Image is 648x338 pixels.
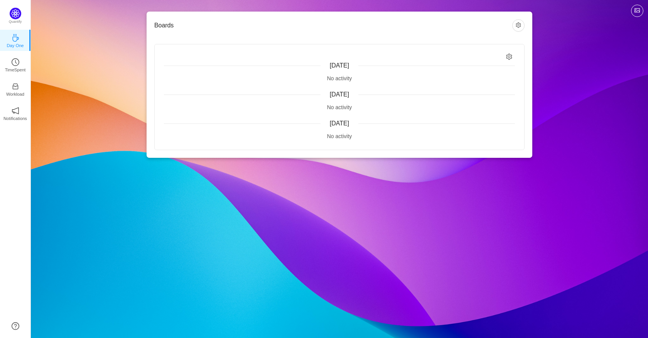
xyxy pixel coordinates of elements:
p: Day One [7,42,24,49]
div: No activity [164,74,515,83]
a: icon: question-circle [12,322,19,330]
i: icon: notification [12,107,19,115]
div: No activity [164,103,515,112]
button: icon: setting [512,19,525,32]
i: icon: inbox [12,83,19,90]
i: icon: coffee [12,34,19,42]
span: [DATE] [330,91,349,98]
a: icon: notificationNotifications [12,109,19,117]
i: icon: clock-circle [12,58,19,66]
a: icon: clock-circleTimeSpent [12,61,19,68]
div: No activity [164,132,515,140]
i: icon: setting [506,54,513,60]
span: [DATE] [330,62,349,69]
p: Notifications [3,115,27,122]
p: Workload [6,91,24,98]
img: Quantify [10,8,21,19]
a: icon: inboxWorkload [12,85,19,93]
button: icon: picture [631,5,643,17]
a: icon: coffeeDay One [12,36,19,44]
span: [DATE] [330,120,349,127]
p: TimeSpent [5,66,26,73]
h3: Boards [154,22,512,29]
p: Quantify [9,19,22,25]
